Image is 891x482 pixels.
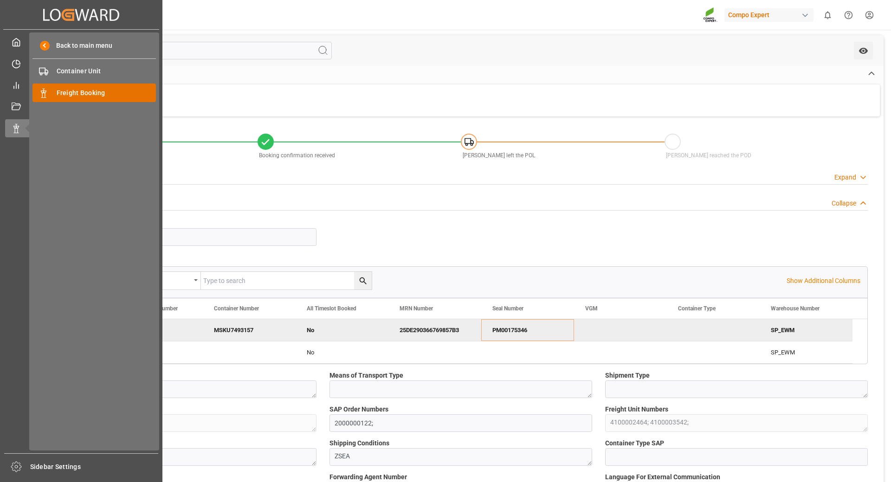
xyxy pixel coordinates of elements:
[585,305,598,312] span: VGM
[57,66,156,76] span: Container Unit
[760,319,852,341] div: SP_EWM
[832,199,856,208] div: Collapse
[50,41,112,51] span: Back to main menu
[605,405,668,414] span: Freight Unit Numbers
[703,7,718,23] img: Screenshot%202023-09-29%20at%2010.02.21.png_1712312052.png
[605,438,664,448] span: Container Type SAP
[259,152,335,159] span: Booking confirmation received
[307,320,377,341] div: No
[834,173,856,182] div: Expand
[329,472,407,482] span: Forwarding Agent Number
[32,62,156,80] a: Container Unit
[760,341,852,363] div: SP_EWM
[724,6,817,24] button: Compo Expert
[605,472,720,482] span: Language For External Communication
[131,272,201,289] button: open menu
[307,305,356,312] span: All Timeslot Booked
[666,152,751,159] span: [PERSON_NAME] reached the POD
[724,8,814,22] div: Compo Expert
[54,380,316,398] textarea: ZSEA
[30,462,159,472] span: Sidebar Settings
[605,414,868,432] textarea: 4100002464; 4100003542;
[388,319,481,341] div: 25DE290366769857B3
[817,5,838,26] button: show 0 new notifications
[329,405,388,414] span: SAP Order Numbers
[5,54,157,72] a: Timeslot Management
[678,305,716,312] span: Container Type
[481,319,574,341] div: PM00175346
[329,371,403,380] span: Means of Transport Type
[492,305,523,312] span: Seal Number
[400,305,433,312] span: MRN Number
[307,342,377,363] div: No
[329,448,592,466] textarea: ZSEA
[57,88,156,98] span: Freight Booking
[5,33,157,51] a: My Cockpit
[838,5,859,26] button: Help Center
[54,414,316,432] textarea: 5743385;
[463,152,535,159] span: [PERSON_NAME] left the POL
[787,276,860,286] p: Show Additional Columns
[201,272,372,289] input: Type to search
[329,438,389,448] span: Shipping Conditions
[854,42,873,59] button: open menu
[214,305,259,312] span: Container Number
[136,274,191,284] div: Equals
[32,84,156,102] a: Freight Booking
[110,341,852,364] div: Press SPACE to select this row.
[203,319,296,341] div: MSKU7493157
[605,371,650,380] span: Shipment Type
[771,305,820,312] span: Warehouse Number
[110,319,852,341] div: Press SPACE to deselect this row.
[354,272,372,289] button: search button
[43,42,332,59] input: Search Fields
